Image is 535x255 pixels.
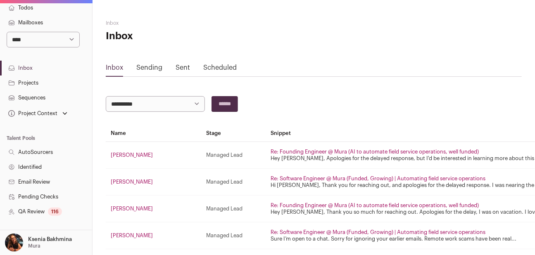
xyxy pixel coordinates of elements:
a: [PERSON_NAME] [111,233,153,238]
a: Re: Founding Engineer @ Mura (AI to automate field service operations, well funded) [271,149,479,154]
td: Managed Lead [201,168,266,195]
img: 13968079-medium_jpg [5,234,23,252]
h1: Inbox [106,30,245,43]
a: Sending [136,64,162,71]
a: [PERSON_NAME] [111,206,153,211]
a: Sure I’m open to a chat. Sorry for ignoring your earlier emails. Remote work scams have been real... [271,236,516,241]
td: Managed Lead [201,142,266,168]
a: Sent [176,64,190,71]
td: Managed Lead [201,222,266,249]
p: Mura [28,243,40,249]
a: Scheduled [203,64,237,71]
p: Ksenia Bakhmina [28,236,72,243]
a: [PERSON_NAME] [111,152,153,158]
a: Re: Software Engineer @ Mura (Funded, Growing) | Automating field service operations [271,229,485,235]
td: Managed Lead [201,195,266,222]
th: Stage [201,125,266,142]
a: Re: Founding Engineer @ Mura (AI to automate field service operations, well funded) [271,203,479,208]
th: Name [106,125,201,142]
a: [PERSON_NAME] [111,179,153,184]
button: Open dropdown [7,108,69,119]
button: Open dropdown [3,234,74,252]
div: Project Context [7,110,57,117]
a: Re: Software Engineer @ Mura (Funded, Growing) | Automating field service operations [271,176,485,181]
div: 116 [48,208,62,216]
h2: Inbox [106,20,245,26]
a: Inbox [106,64,123,71]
